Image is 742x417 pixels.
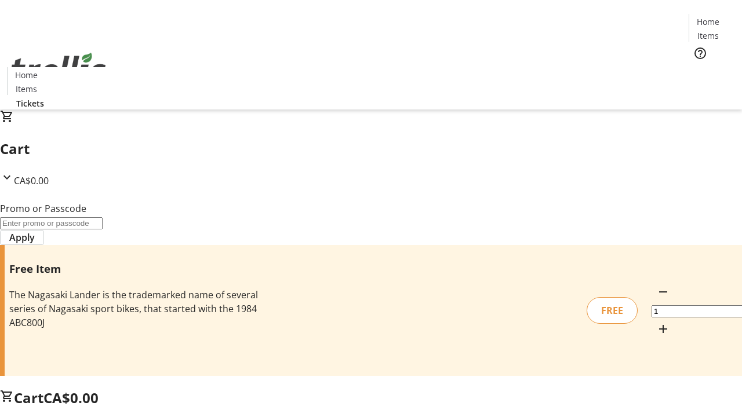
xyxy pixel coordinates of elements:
div: The Nagasaki Lander is the trademarked name of several series of Nagasaki sport bikes, that start... [9,288,263,330]
a: Tickets [689,67,735,79]
button: Decrement by one [652,280,675,303]
span: CA$0.00 [43,388,99,407]
span: Apply [9,231,35,244]
a: Home [689,16,726,28]
span: Tickets [16,97,44,109]
button: Help [689,42,712,65]
span: Items [697,30,719,42]
span: Home [15,69,38,81]
a: Items [8,83,45,95]
button: Increment by one [652,317,675,341]
h3: Free Item [9,261,263,277]
span: Items [16,83,37,95]
div: FREE [587,297,638,324]
a: Tickets [7,97,53,109]
span: CA$0.00 [14,174,49,187]
a: Home [8,69,45,81]
span: Home [697,16,719,28]
img: Orient E2E Organization L6a7ip8TWr's Logo [7,40,110,98]
a: Items [689,30,726,42]
span: Tickets [698,67,726,79]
